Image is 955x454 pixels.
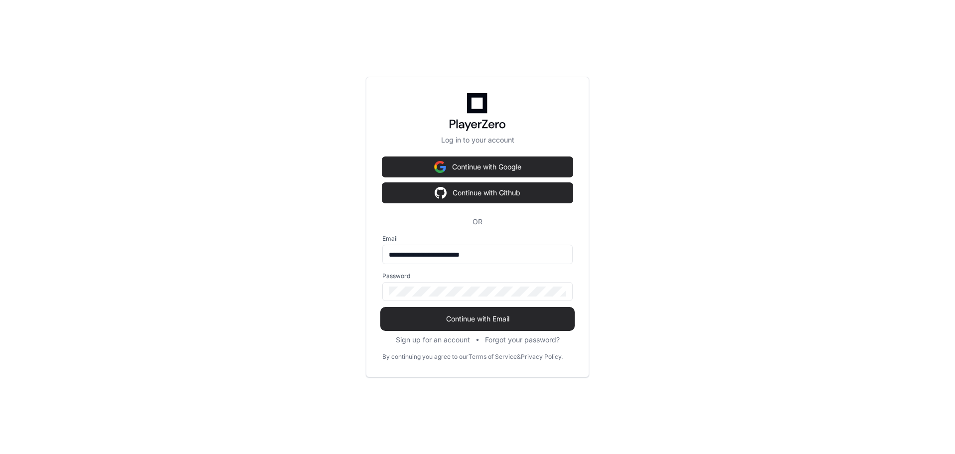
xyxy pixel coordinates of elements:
img: Sign in with google [434,157,446,177]
button: Sign up for an account [396,335,470,345]
button: Continue with Email [382,309,573,329]
div: By continuing you agree to our [382,353,469,361]
label: Email [382,235,573,243]
span: Continue with Email [382,314,573,324]
button: Forgot your password? [485,335,560,345]
span: OR [469,217,486,227]
button: Continue with Github [382,183,573,203]
a: Terms of Service [469,353,517,361]
div: & [517,353,521,361]
a: Privacy Policy. [521,353,563,361]
p: Log in to your account [382,135,573,145]
img: Sign in with google [435,183,447,203]
button: Continue with Google [382,157,573,177]
label: Password [382,272,573,280]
